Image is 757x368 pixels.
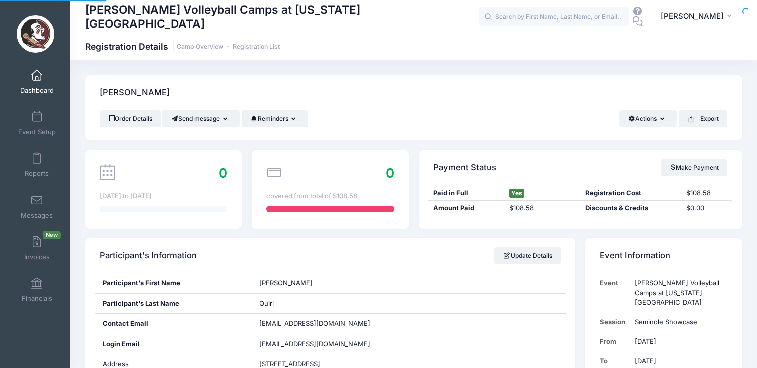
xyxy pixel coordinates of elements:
[619,110,677,127] button: Actions
[266,191,394,201] div: covered from total of $108.58
[600,273,630,312] td: Event
[433,153,496,182] h4: Payment Status
[219,165,227,181] span: 0
[661,159,727,176] a: Make Payment
[100,191,227,201] div: [DATE] to [DATE]
[600,332,630,351] td: From
[386,165,394,181] span: 0
[95,334,252,354] div: Login Email
[654,5,742,28] button: [PERSON_NAME]
[630,312,727,332] td: Seminole Showcase
[100,242,197,270] h4: Participant's Information
[95,294,252,314] div: Participant's Last Name
[24,253,50,261] span: Invoices
[13,147,61,182] a: Reports
[22,294,52,303] span: Financials
[95,314,252,334] div: Contact Email
[177,43,223,51] a: Camp Overview
[630,332,727,351] td: [DATE]
[43,231,61,239] span: New
[259,299,274,307] span: Quiri
[13,106,61,141] a: Event Setup
[21,211,53,220] span: Messages
[20,86,54,95] span: Dashboard
[600,242,670,270] h4: Event Information
[85,41,280,52] h1: Registration Details
[18,128,56,136] span: Event Setup
[428,188,504,198] div: Paid in Full
[259,319,370,327] span: [EMAIL_ADDRESS][DOMAIN_NAME]
[25,169,49,178] span: Reports
[85,1,479,32] h1: [PERSON_NAME] Volleyball Camps at [US_STATE][GEOGRAPHIC_DATA]
[162,110,240,127] button: Send message
[259,279,313,287] span: [PERSON_NAME]
[95,273,252,293] div: Participant's First Name
[233,43,280,51] a: Registration List
[681,188,732,198] div: $108.58
[100,110,161,127] a: Order Details
[13,189,61,224] a: Messages
[580,188,681,198] div: Registration Cost
[259,360,320,368] span: [STREET_ADDRESS]
[504,203,580,213] div: $108.58
[600,312,630,332] td: Session
[630,273,727,312] td: [PERSON_NAME] Volleyball Camps at [US_STATE][GEOGRAPHIC_DATA]
[479,7,629,27] input: Search by First Name, Last Name, or Email...
[259,339,385,349] span: [EMAIL_ADDRESS][DOMAIN_NAME]
[17,15,54,53] img: Chris Poole Volleyball Camps at Florida State
[580,203,681,213] div: Discounts & Credits
[428,203,504,213] div: Amount Paid
[494,247,561,264] a: Update Details
[679,110,727,127] button: Export
[13,64,61,99] a: Dashboard
[100,79,170,107] h4: [PERSON_NAME]
[681,203,732,213] div: $0.00
[509,189,524,198] span: Yes
[13,272,61,307] a: Financials
[242,110,308,127] button: Reminders
[13,231,61,266] a: InvoicesNew
[661,11,724,22] span: [PERSON_NAME]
